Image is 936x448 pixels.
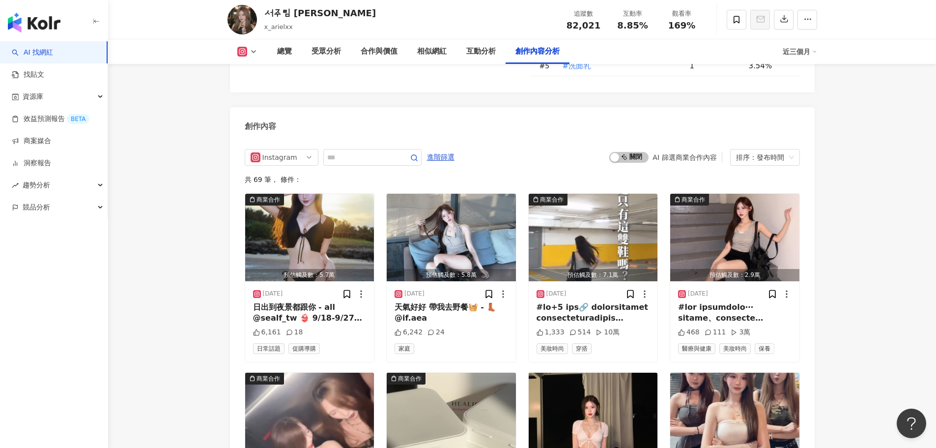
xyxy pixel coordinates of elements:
[12,70,44,80] a: 找貼文
[681,195,705,205] div: 商業合作
[245,194,374,281] button: 商業合作預估觸及數：5.7萬
[529,269,658,281] div: 預估觸及數：7.1萬
[540,195,564,205] div: 商業合作
[562,56,592,76] button: #洗面乳
[253,343,284,354] span: 日常話題
[537,328,565,337] div: 1,333
[395,328,423,337] div: 6,242
[286,328,303,337] div: 18
[395,302,508,324] div: 天氣好好 帶我去野餐🧺 - 👢 @if.aea
[569,328,591,337] div: 514
[897,409,926,438] iframe: Help Scout Beacon - Open
[537,302,650,324] div: #lo+5 ips🔗 dolorsitamet consecteturadipis elitseddo eius tempori @ut.lab etdoloremagnaa enimadmin...
[245,176,800,183] div: 共 69 筆 ， 條件：
[537,343,568,354] span: 美妝時尚
[614,9,652,19] div: 互動率
[567,20,600,30] span: 82,021
[678,302,792,324] div: #lor ipsumdolo⋯ sitame、consecte「adipis」❤️‍🔥 elitseddoeiusmodtem？ incididuntutlab！ etdoloremag ali...
[596,328,620,337] div: 10萬
[783,44,817,60] div: 近三個月
[262,149,294,165] div: Instagram
[563,60,591,71] span: #洗面乳
[288,343,320,354] span: 促購導購
[12,136,51,146] a: 商案媒合
[23,174,50,196] span: 趨勢分析
[404,290,425,298] div: [DATE]
[395,343,414,354] span: 家庭
[668,21,696,30] span: 169%
[264,23,293,30] span: x_arielxx
[426,149,455,165] button: 進階篩選
[539,60,554,71] div: # 5
[678,328,700,337] div: 468
[12,48,53,58] a: searchAI 找網紅
[23,86,43,108] span: 資源庫
[529,194,658,281] button: 商業合作預估觸及數：7.1萬
[688,290,708,298] div: [DATE]
[277,46,292,58] div: 總覽
[741,56,800,76] td: 3.54%
[565,9,602,19] div: 追蹤數
[529,194,658,281] img: post-image
[245,121,276,132] div: 創作內容
[572,343,592,354] span: 穿搭
[263,290,283,298] div: [DATE]
[253,328,281,337] div: 6,161
[705,328,726,337] div: 111
[670,269,799,281] div: 預估觸及數：2.9萬
[387,194,516,281] img: post-image
[755,343,774,354] span: 保養
[387,194,516,281] button: 預估觸及數：5.8萬
[617,21,648,30] span: 8.85%
[546,290,567,298] div: [DATE]
[670,194,799,281] button: 商業合作預估觸及數：2.9萬
[749,60,790,71] div: 3.54%
[678,343,715,354] span: 醫療與健康
[670,194,799,281] img: post-image
[256,195,280,205] div: 商業合作
[245,269,374,281] div: 預估觸及數：5.7萬
[12,182,19,189] span: rise
[264,7,376,19] div: 서주림 [PERSON_NAME]
[427,328,445,337] div: 24
[515,46,560,58] div: 創作內容分析
[8,13,60,32] img: logo
[253,302,367,324] div: 日出到夜景都跟你 - all @sealf_tw 👙 9/18-9/27限時開團♡ 接髮 @ada_adamant 🫶🏻
[719,343,751,354] span: 美妝時尚
[245,194,374,281] img: post-image
[652,153,716,161] div: AI 篩選商業合作內容
[227,5,257,34] img: KOL Avatar
[663,9,701,19] div: 觀看率
[731,328,750,337] div: 3萬
[736,149,785,165] div: 排序：發布時間
[12,114,89,124] a: 效益預測報告BETA
[361,46,397,58] div: 合作與價值
[466,46,496,58] div: 互動分析
[398,374,422,384] div: 商業合作
[256,374,280,384] div: 商業合作
[387,269,516,281] div: 預估觸及數：5.8萬
[12,158,51,168] a: 洞察報告
[312,46,341,58] div: 受眾分析
[417,46,447,58] div: 相似網紅
[554,56,682,76] td: #洗面乳
[23,196,50,218] span: 競品分析
[690,60,741,71] div: 1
